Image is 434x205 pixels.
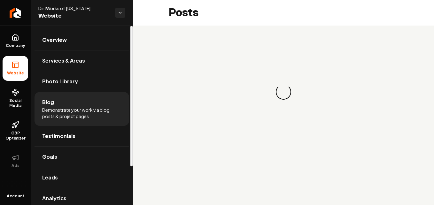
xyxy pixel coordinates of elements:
[42,78,78,85] span: Photo Library
[38,5,110,11] span: DirtWorks of [US_STATE]
[42,57,85,65] span: Services & Areas
[9,163,22,168] span: Ads
[3,28,28,53] a: Company
[42,98,54,106] span: Blog
[38,11,110,20] span: Website
[42,153,57,161] span: Goals
[35,50,129,71] a: Services & Areas
[35,71,129,92] a: Photo Library
[169,6,198,19] h2: Posts
[42,107,121,119] span: Demonstrate your work via blog posts & project pages.
[3,43,28,48] span: Company
[35,167,129,188] a: Leads
[3,116,28,146] a: GBP Optimizer
[35,126,129,146] a: Testimonials
[35,147,129,167] a: Goals
[42,194,66,202] span: Analytics
[42,174,58,181] span: Leads
[42,132,75,140] span: Testimonials
[3,83,28,113] a: Social Media
[4,71,27,76] span: Website
[10,8,21,18] img: Rebolt Logo
[3,148,28,173] button: Ads
[42,36,67,44] span: Overview
[3,131,28,141] span: GBP Optimizer
[7,194,24,199] span: Account
[35,30,129,50] a: Overview
[3,98,28,108] span: Social Media
[273,82,293,102] div: Loading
